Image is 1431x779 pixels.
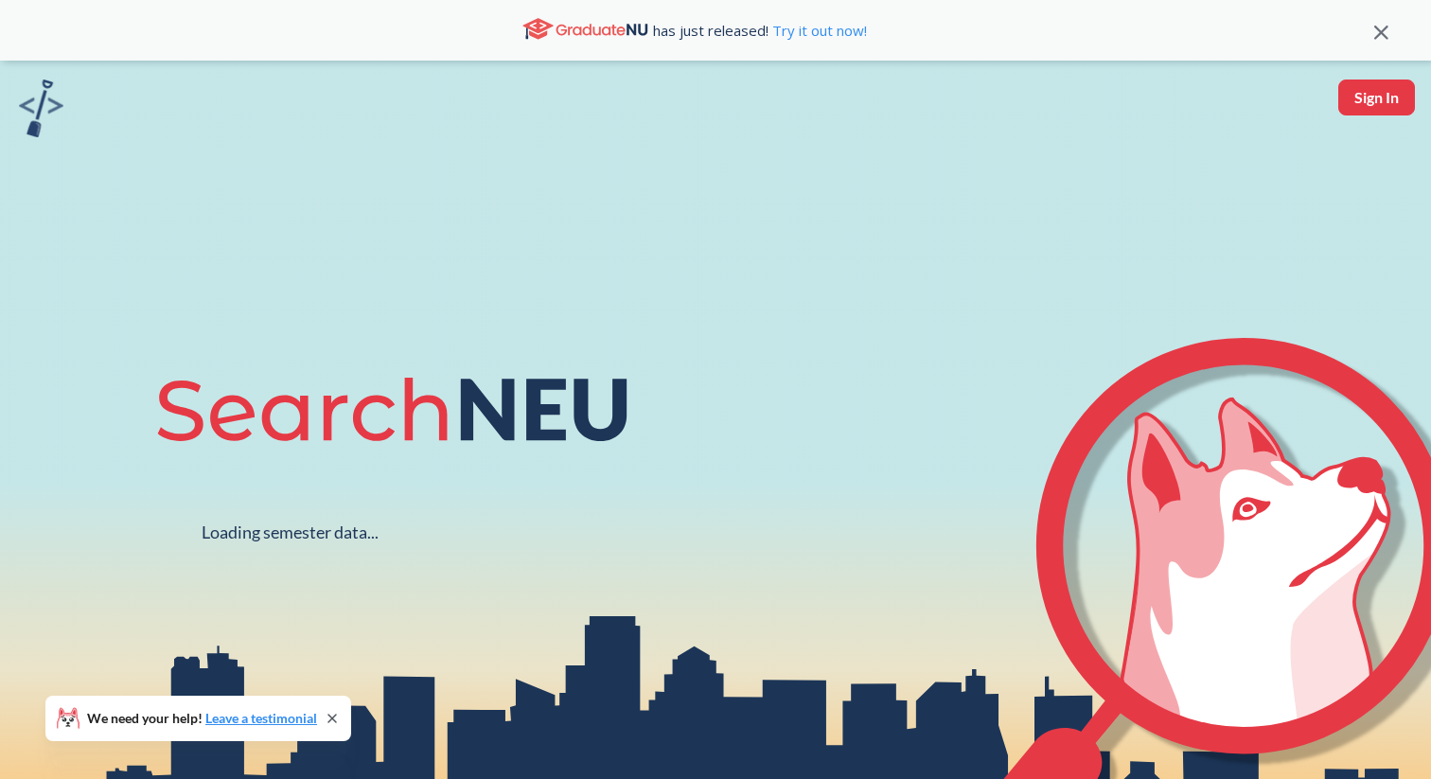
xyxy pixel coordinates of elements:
[19,80,63,143] a: sandbox logo
[1338,80,1415,115] button: Sign In
[653,20,867,41] span: has just released!
[205,710,317,726] a: Leave a testimonial
[87,712,317,725] span: We need your help!
[202,522,379,543] div: Loading semester data...
[19,80,63,137] img: sandbox logo
[768,21,867,40] a: Try it out now!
